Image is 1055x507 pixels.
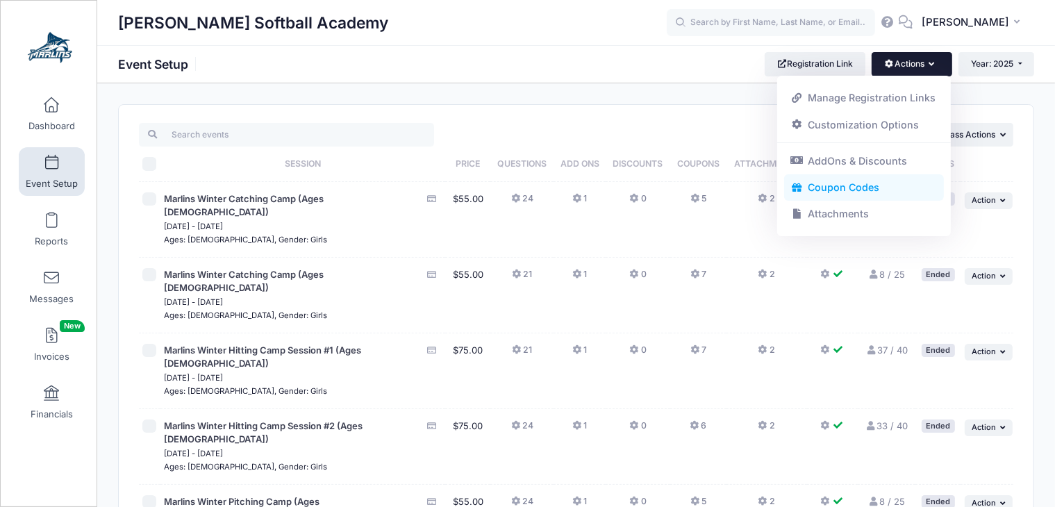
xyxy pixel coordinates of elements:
button: 2 [758,268,775,288]
a: AddOns & Discounts [784,148,945,174]
button: 24 [511,192,533,213]
small: Ages: [DEMOGRAPHIC_DATA], Gender: Girls [164,235,327,244]
small: Ages: [DEMOGRAPHIC_DATA], Gender: Girls [164,462,327,472]
button: 2 [758,344,775,364]
button: 0 [629,419,646,440]
span: New [60,320,85,332]
button: 1 [572,192,587,213]
button: 0 [629,192,646,213]
img: Marlin Softball Academy [24,22,76,74]
span: Add Ons [560,158,599,169]
button: 1 [572,419,587,440]
th: Add Ons [554,147,606,182]
span: Questions [497,158,547,169]
span: Discounts [613,158,663,169]
button: 7 [690,268,706,288]
button: 1 [572,344,587,364]
small: [DATE] - [DATE] [164,449,223,458]
a: Manage Registration Links [784,85,945,111]
a: Messages [19,263,85,311]
a: InvoicesNew [19,320,85,369]
small: [DATE] - [DATE] [164,222,223,231]
small: [DATE] - [DATE] [164,373,223,383]
button: 21 [512,344,532,364]
td: $75.00 [445,409,490,485]
small: [DATE] - [DATE] [164,297,223,307]
button: 1 [572,268,587,288]
span: Coupons [677,158,720,169]
small: Ages: [DEMOGRAPHIC_DATA], Gender: Girls [164,310,327,320]
button: [PERSON_NAME] [913,7,1034,39]
span: Marlins Winter Hitting Camp Session #1 (Ages [DEMOGRAPHIC_DATA]) [164,344,361,369]
span: Action [972,195,996,205]
th: Discounts [606,147,670,182]
a: Customization Options [784,111,945,138]
button: 21 [512,268,532,288]
h1: Event Setup [118,57,200,72]
span: Action [972,347,996,356]
button: Action [965,419,1013,436]
div: Ended [922,419,955,433]
span: Action [972,422,996,432]
span: [PERSON_NAME] [922,15,1009,30]
span: Year: 2025 [971,58,1014,69]
input: Search events [139,123,434,147]
button: Year: 2025 [958,52,1034,76]
th: Coupons [670,147,726,182]
i: Accepting Credit Card Payments [426,270,437,279]
button: Actions [872,52,952,76]
button: 6 [690,419,706,440]
div: Ended [922,268,955,281]
button: Action [965,268,1013,285]
a: 37 / 40 [865,344,907,356]
button: 5 [690,192,706,213]
i: Accepting Credit Card Payments [426,346,437,355]
span: Action [972,271,996,281]
td: $55.00 [445,258,490,333]
span: Marlins Winter Catching Camp (Ages [DEMOGRAPHIC_DATA]) [164,269,324,294]
span: Event Setup [26,178,78,190]
button: 2 [758,192,775,213]
button: 24 [511,419,533,440]
span: Attachments [734,158,799,169]
th: Session [160,147,445,182]
button: Action [965,192,1013,209]
button: Action [965,344,1013,360]
th: Attachments [726,147,807,182]
span: Financials [31,408,73,420]
a: 33 / 40 [865,420,908,431]
button: 7 [690,344,706,364]
small: Ages: [DEMOGRAPHIC_DATA], Gender: Girls [164,386,327,396]
a: Marlin Softball Academy [1,15,98,81]
button: 2 [758,419,775,440]
span: Invoices [34,351,69,363]
a: Financials [19,378,85,426]
span: Mass Actions [942,129,995,140]
td: $55.00 [445,182,490,258]
span: Marlins Winter Catching Camp (Ages [DEMOGRAPHIC_DATA]) [164,193,324,218]
a: 8 / 25 [868,269,905,280]
span: Marlins Winter Hitting Camp Session #2 (Ages [DEMOGRAPHIC_DATA]) [164,420,363,445]
i: Accepting Credit Card Payments [426,194,437,203]
button: Mass Actions [931,123,1013,147]
span: Dashboard [28,120,75,132]
a: Attachments [784,201,945,227]
div: Ended [922,344,955,357]
th: Price [445,147,490,182]
a: Dashboard [19,90,85,138]
span: Messages [29,293,74,305]
th: Questions [490,147,554,182]
i: Accepting Credit Card Payments [426,422,437,431]
a: 8 / 25 [868,496,905,507]
i: Accepting Credit Card Payments [426,497,437,506]
button: 0 [629,268,646,288]
input: Search by First Name, Last Name, or Email... [667,9,875,37]
a: Coupon Codes [784,174,945,201]
h1: [PERSON_NAME] Softball Academy [118,7,388,39]
td: $75.00 [445,333,490,409]
button: 0 [629,344,646,364]
span: Reports [35,235,68,247]
a: Registration Link [765,52,865,76]
a: Event Setup [19,147,85,196]
a: Reports [19,205,85,253]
